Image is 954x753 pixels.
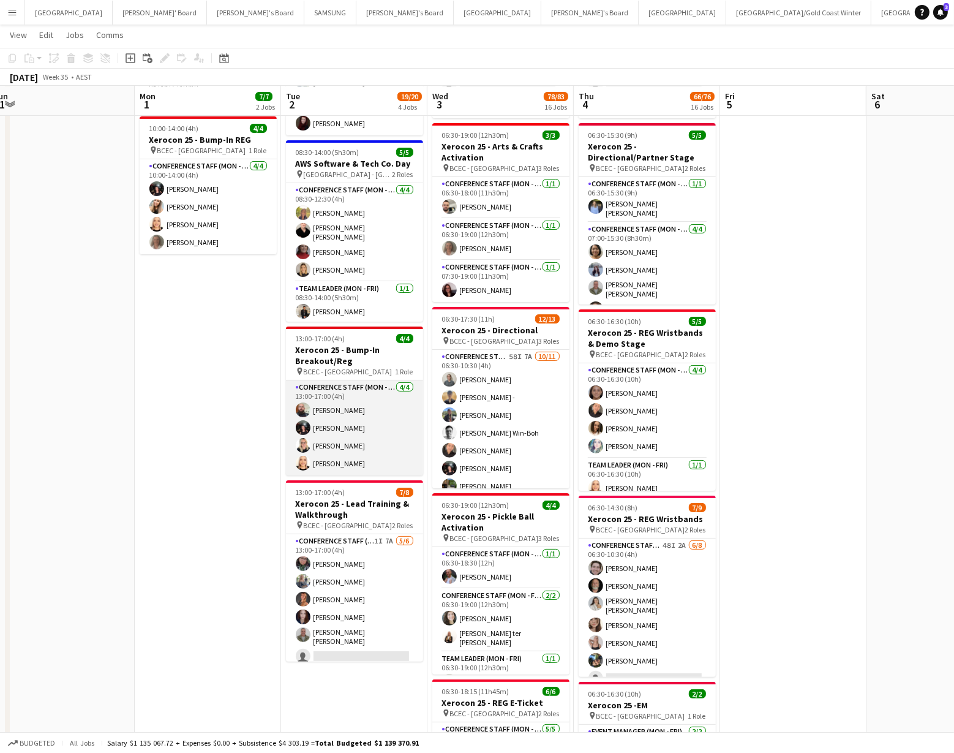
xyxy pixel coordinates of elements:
[40,72,71,81] span: Week 35
[20,739,55,747] span: Budgeted
[286,498,423,520] h3: Xerocon 25 - Lead Training & Walkthrough
[596,525,685,534] span: BCEC - [GEOGRAPHIC_DATA]
[432,547,569,589] app-card-role: Conference Staff (Mon - Fri)1/106:30-18:30 (12h)[PERSON_NAME]
[113,1,207,25] button: [PERSON_NAME]' Board
[450,164,539,173] span: BCEC - [GEOGRAPHIC_DATA]
[296,148,359,157] span: 08:30-14:00 (5h30m)
[304,170,392,179] span: [GEOGRAPHIC_DATA] - [GEOGRAPHIC_DATA]
[396,334,413,343] span: 4/4
[579,458,716,500] app-card-role: Team Leader (Mon - Fri)1/106:30-16:30 (10h)[PERSON_NAME]
[689,131,706,140] span: 5/5
[396,148,413,157] span: 5/5
[255,92,272,101] span: 7/7
[286,140,423,322] div: 08:30-14:00 (5h30m)5/5AWS Software & Tech Co. Day [GEOGRAPHIC_DATA] - [GEOGRAPHIC_DATA]2 RolesCon...
[67,738,97,747] span: All jobs
[286,327,423,475] div: 13:00-17:00 (4h)4/4Xerocon 25 - Bump-In Breakout/Reg BCEC - [GEOGRAPHIC_DATA]1 RoleConference Sta...
[432,325,569,336] h3: Xerocon 25 - Directional
[432,493,569,675] app-job-card: 06:30-19:00 (12h30m)4/4Xerocon 25 - Pickle Ball Activation BCEC - [GEOGRAPHIC_DATA]3 RolesConfere...
[256,102,275,112] div: 2 Jobs
[690,92,715,101] span: 66/76
[871,91,885,102] span: Sat
[10,71,38,83] div: [DATE]
[286,282,423,324] app-card-role: Team Leader (Mon - Fri)1/108:30-14:00 (5h30m)[PERSON_NAME]
[286,380,423,475] app-card-role: Conference Staff (Mon - Fri)4/413:00-17:00 (4h)[PERSON_NAME][PERSON_NAME][PERSON_NAME][PERSON_NAME]
[250,124,267,133] span: 4/4
[286,91,300,102] span: Tue
[296,334,345,343] span: 13:00-17:00 (4h)
[432,141,569,163] h3: Xerocon 25 - Arts & Crafts Activation
[579,141,716,163] h3: Xerocon 25 - Directional/Partner Stage
[304,367,392,376] span: BCEC - [GEOGRAPHIC_DATA]
[432,177,569,219] app-card-role: Conference Staff (Mon - Fri)1/106:30-18:00 (11h30m)[PERSON_NAME]
[61,27,89,43] a: Jobs
[869,97,885,112] span: 6
[685,525,706,534] span: 2 Roles
[577,97,594,112] span: 4
[356,1,454,25] button: [PERSON_NAME]'s Board
[286,480,423,662] app-job-card: 13:00-17:00 (4h)7/8Xerocon 25 - Lead Training & Walkthrough BCEC - [GEOGRAPHIC_DATA]2 RolesConfer...
[539,534,560,543] span: 3 Roles
[689,503,706,512] span: 7/9
[944,3,949,11] span: 3
[107,738,419,747] div: Salary $1 135 067.72 + Expenses $0.00 + Subsistence $4 303.19 =
[596,711,685,721] span: BCEC - [GEOGRAPHIC_DATA]
[685,164,706,173] span: 2 Roles
[596,164,685,173] span: BCEC - [GEOGRAPHIC_DATA]
[691,102,714,112] div: 16 Jobs
[539,336,560,346] span: 3 Roles
[5,27,32,43] a: View
[442,131,509,140] span: 06:30-19:00 (12h30m)
[579,222,716,321] app-card-role: Conference Staff (Mon - Fri)4/407:00-15:30 (8h30m)[PERSON_NAME][PERSON_NAME][PERSON_NAME] [PERSON...
[397,92,422,101] span: 19/20
[432,350,569,569] app-card-role: Conference Staff (Mon - Fri)58I7A10/1106:30-10:30 (4h)[PERSON_NAME][PERSON_NAME] -[PERSON_NAME][P...
[579,123,716,305] app-job-card: 06:30-15:30 (9h)5/5Xerocon 25 - Directional/Partner Stage BCEC - [GEOGRAPHIC_DATA]2 RolesConferen...
[688,711,706,721] span: 1 Role
[579,700,716,711] h3: Xerocon 25 -EM
[450,336,539,346] span: BCEC - [GEOGRAPHIC_DATA]
[432,307,569,488] div: 06:30-17:30 (11h)12/13Xerocon 25 - Directional BCEC - [GEOGRAPHIC_DATA]3 RolesConference Staff (M...
[286,344,423,366] h3: Xerocon 25 - Bump-In Breakout/Reg
[639,1,726,25] button: [GEOGRAPHIC_DATA]
[432,511,569,533] h3: Xerocon 25 - Pickle Ball Activation
[140,134,277,145] h3: Xerocon 25 - Bump-In REG
[284,97,300,112] span: 2
[588,317,642,326] span: 06:30-16:30 (10h)
[726,1,871,25] button: [GEOGRAPHIC_DATA]/Gold Coast Winter
[286,183,423,282] app-card-role: Conference Staff (Mon - Fri)4/408:30-12:30 (4h)[PERSON_NAME][PERSON_NAME] [PERSON_NAME][PERSON_NA...
[296,488,345,497] span: 13:00-17:00 (4h)
[689,689,706,698] span: 2/2
[140,116,277,254] app-job-card: 10:00-14:00 (4h)4/4Xerocon 25 - Bump-In REG BCEC - [GEOGRAPHIC_DATA]1 RoleConference Staff (Mon -...
[442,314,495,324] span: 06:30-17:30 (11h)
[149,124,199,133] span: 10:00-14:00 (4h)
[579,496,716,677] app-job-card: 06:30-14:30 (8h)7/9Xerocon 25 - REG Wristbands BCEC - [GEOGRAPHIC_DATA]2 RolesConference Staff (M...
[432,219,569,260] app-card-role: Conference Staff (Mon - Fri)1/106:30-19:00 (12h30m)[PERSON_NAME]
[286,158,423,169] h3: AWS Software & Tech Co. Day
[544,102,568,112] div: 16 Jobs
[579,309,716,491] app-job-card: 06:30-16:30 (10h)5/5Xerocon 25 - REG Wristbands & Demo Stage BCEC - [GEOGRAPHIC_DATA]2 RolesConfe...
[140,159,277,254] app-card-role: Conference Staff (Mon - Fri)4/410:00-14:00 (4h)[PERSON_NAME][PERSON_NAME][PERSON_NAME][PERSON_NAME]
[579,363,716,458] app-card-role: Conference Staff (Mon - Fri)4/406:30-16:30 (10h)[PERSON_NAME][PERSON_NAME][PERSON_NAME][PERSON_NAME]
[76,72,92,81] div: AEST
[304,1,356,25] button: SAMSUNG
[39,29,53,40] span: Edit
[596,350,685,359] span: BCEC - [GEOGRAPHIC_DATA]
[933,5,948,20] a: 3
[432,652,569,694] app-card-role: Team Leader (Mon - Fri)1/106:30-19:00 (12h30m)
[66,29,84,40] span: Jobs
[140,91,156,102] span: Mon
[96,29,124,40] span: Comms
[432,91,448,102] span: Wed
[6,736,57,750] button: Budgeted
[432,123,569,302] app-job-card: 06:30-19:00 (12h30m)3/3Xerocon 25 - Arts & Crafts Activation BCEC - [GEOGRAPHIC_DATA]3 RolesConfe...
[392,170,413,179] span: 2 Roles
[396,367,413,376] span: 1 Role
[392,521,413,530] span: 2 Roles
[34,27,58,43] a: Edit
[286,534,423,668] app-card-role: Conference Staff (Mon - Fri)1I7A5/613:00-17:00 (4h)[PERSON_NAME][PERSON_NAME][PERSON_NAME][PERSON...
[541,1,639,25] button: [PERSON_NAME]'s Board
